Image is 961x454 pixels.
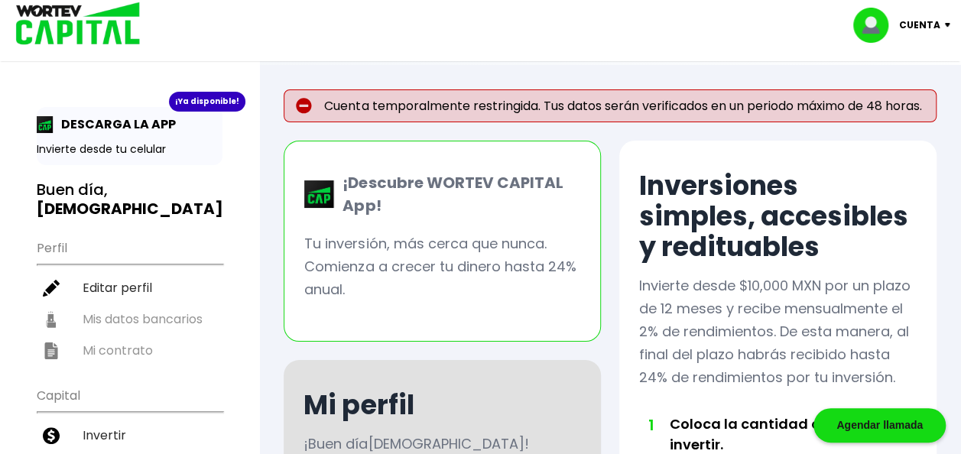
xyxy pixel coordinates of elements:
[37,116,54,133] img: app-icon
[647,413,654,436] span: 1
[639,170,917,262] h2: Inversiones simples, accesibles y redituables
[899,14,940,37] p: Cuenta
[940,23,961,28] img: icon-down
[37,272,222,303] a: Editar perfil
[37,141,222,157] p: Invierte desde tu celular
[43,280,60,297] img: editar-icon.952d3147.svg
[37,180,222,219] h3: Buen día,
[54,115,176,134] p: DESCARGA LA APP
[639,274,917,389] p: Invierte desde $10,000 MXN por un plazo de 12 meses y recibe mensualmente el 2% de rendimientos. ...
[169,92,245,112] div: ¡Ya disponible!
[43,427,60,444] img: invertir-icon.b3b967d7.svg
[296,98,312,114] img: error-circle.027baa21.svg
[368,434,524,453] span: [DEMOGRAPHIC_DATA]
[37,231,222,366] ul: Perfil
[37,198,223,219] b: [DEMOGRAPHIC_DATA]
[335,171,580,217] p: ¡Descubre WORTEV CAPITAL App!
[813,408,946,443] div: Agendar llamada
[304,390,414,420] h2: Mi perfil
[304,180,335,208] img: wortev-capital-app-icon
[853,8,899,43] img: profile-image
[37,420,222,451] a: Invertir
[284,89,937,122] p: Cuenta temporalmente restringida. Tus datos serán verificados en un periodo máximo de 48 horas.
[304,232,580,301] p: Tu inversión, más cerca que nunca. Comienza a crecer tu dinero hasta 24% anual.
